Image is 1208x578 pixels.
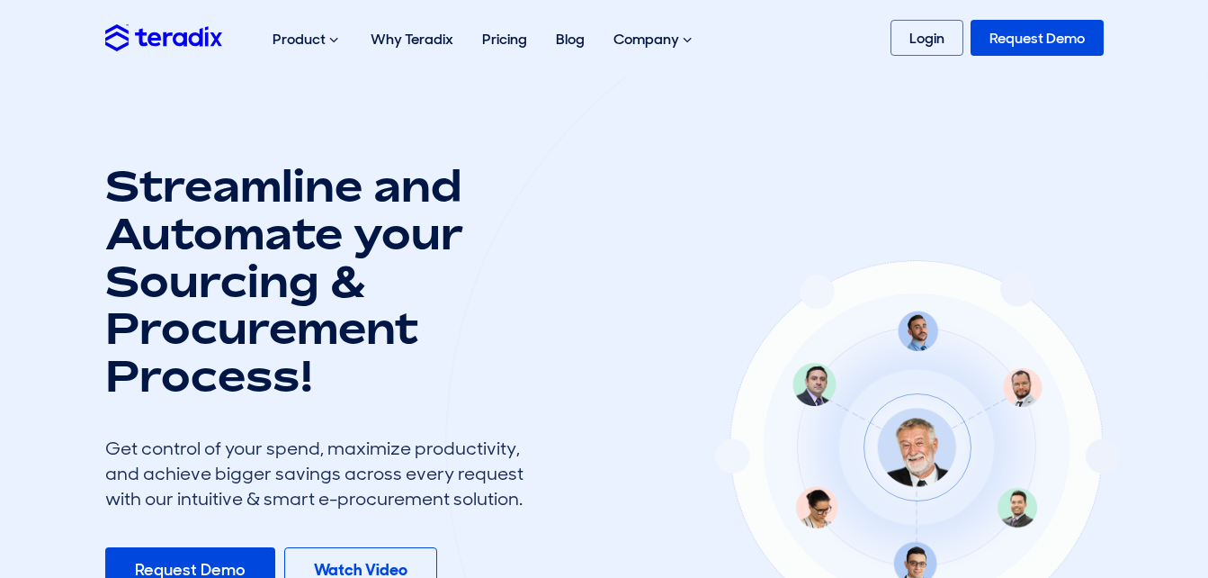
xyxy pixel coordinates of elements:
[356,11,468,68] a: Why Teradix
[105,162,537,400] h1: Streamline and Automate your Sourcing & Procurement Process!
[599,11,710,68] div: Company
[468,11,541,68] a: Pricing
[541,11,599,68] a: Blog
[258,11,356,68] div: Product
[971,20,1104,56] a: Request Demo
[890,20,963,56] a: Login
[105,436,537,511] div: Get control of your spend, maximize productivity, and achieve bigger savings across every request...
[105,24,222,50] img: Teradix logo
